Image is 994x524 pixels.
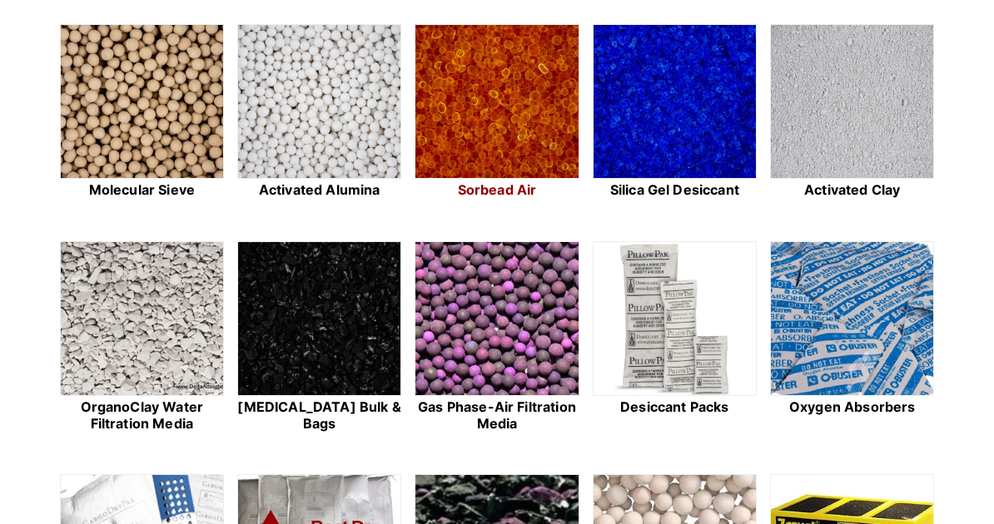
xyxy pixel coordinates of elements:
h2: Desiccant Packs [593,399,757,415]
h2: OrganoClay Water Filtration Media [60,399,224,431]
h2: [MEDICAL_DATA] Bulk & Bags [237,399,401,431]
a: OrganoClay Water Filtration Media [60,241,224,434]
h2: Sorbead Air [415,182,579,198]
a: Desiccant Packs [593,241,757,434]
a: Oxygen Absorbers [770,241,934,434]
h2: Oxygen Absorbers [770,399,934,415]
h2: Gas Phase-Air Filtration Media [415,399,579,431]
h2: Activated Clay [770,182,934,198]
a: Silica Gel Desiccant [593,24,757,201]
a: Molecular Sieve [60,24,224,201]
h2: Molecular Sieve [60,182,224,198]
a: Sorbead Air [415,24,579,201]
a: Activated Clay [770,24,934,201]
a: [MEDICAL_DATA] Bulk & Bags [237,241,401,434]
h2: Silica Gel Desiccant [593,182,757,198]
a: Activated Alumina [237,24,401,201]
h2: Activated Alumina [237,182,401,198]
a: Gas Phase-Air Filtration Media [415,241,579,434]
